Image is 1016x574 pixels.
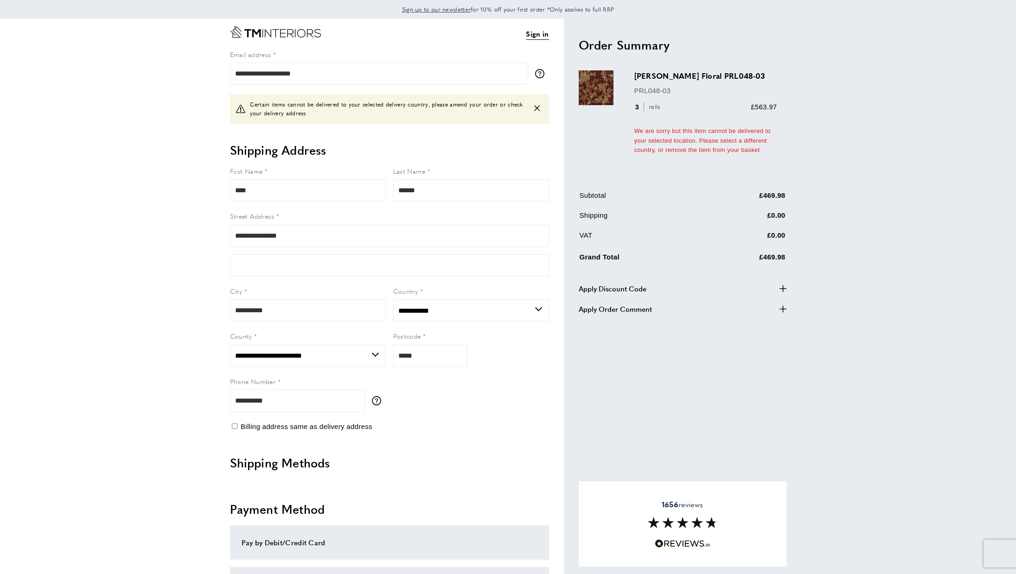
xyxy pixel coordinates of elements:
[662,500,703,509] span: reviews
[580,230,704,248] td: VAT
[580,210,704,228] td: Shipping
[372,396,386,405] button: More information
[230,166,263,176] span: First Name
[393,331,421,341] span: Postcode
[230,26,321,38] a: Go to Home page
[580,190,704,208] td: Subtotal
[250,100,526,118] span: Certain items cannot be delivered to your selected delivery country, please amend your order or c...
[393,166,426,176] span: Last Name
[634,126,777,155] div: We are sorry but this item cannot be delivered to your selected location. Please select a differe...
[230,454,549,471] h2: Shipping Methods
[230,501,549,517] h2: Payment Method
[241,423,372,430] span: Billing address same as delivery address
[230,377,276,386] span: Phone Number
[579,70,613,105] img: Marlowe Floral PRL048-03
[579,303,652,315] span: Apply Order Comment
[579,37,786,53] h2: Order Summary
[751,103,777,111] span: £563.97
[230,331,252,341] span: County
[402,5,471,13] span: Sign up to our newsletter
[526,28,549,40] a: Sign in
[230,286,243,296] span: City
[402,5,614,13] span: for 10% off your first order *Only applies to full RRP
[644,102,663,111] span: rolls
[634,70,777,81] h3: [PERSON_NAME] Floral PRL048-03
[230,211,275,221] span: Street Address
[580,250,704,270] td: Grand Total
[704,230,786,248] td: £0.00
[662,499,678,510] strong: 1656
[232,423,237,429] input: Billing address same as delivery address
[402,5,471,14] a: Sign up to our newsletter
[579,283,646,294] span: Apply Discount Code
[393,286,418,296] span: Country
[634,85,777,96] p: PRL048-03
[242,537,537,548] div: Pay by Debit/Credit Card
[704,190,786,208] td: £469.98
[634,101,664,113] div: 3
[230,142,549,158] h2: Shipping Address
[655,539,710,548] img: Reviews.io 5 stars
[230,50,271,59] span: Email address
[535,69,549,78] button: More information
[648,517,717,528] img: Reviews section
[704,210,786,228] td: £0.00
[704,250,786,270] td: £469.98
